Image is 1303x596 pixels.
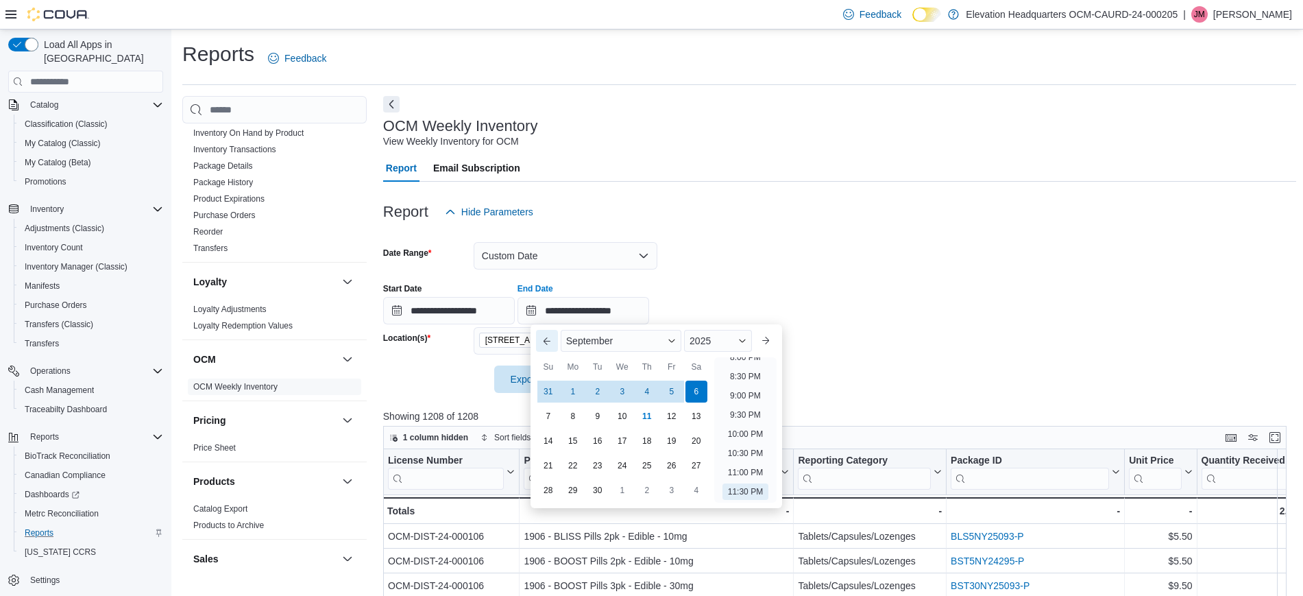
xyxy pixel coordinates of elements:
[387,503,515,519] div: Totals
[384,429,474,446] button: 1 column hidden
[798,529,942,545] div: Tablets/Capsules/Lozenges
[19,505,104,522] a: Metrc Reconciliation
[19,335,163,352] span: Transfers
[14,381,169,400] button: Cash Management
[562,405,584,427] div: day-8
[386,154,417,182] span: Report
[724,368,766,385] li: 8:30 PM
[182,40,254,68] h1: Reports
[193,414,226,427] h3: Pricing
[14,315,169,334] button: Transfers (Classic)
[19,335,64,352] a: Transfers
[19,116,113,132] a: Classification (Classic)
[383,248,432,259] label: Date Range
[3,95,169,115] button: Catalog
[798,455,942,490] button: Reporting Category
[587,356,609,378] div: Tu
[193,414,337,427] button: Pricing
[182,440,367,462] div: Pricing
[19,316,99,333] a: Transfers (Classic)
[636,356,658,378] div: Th
[388,553,515,570] div: OCM-DIST-24-000106
[193,177,253,188] span: Package History
[193,552,219,566] h3: Sales
[30,204,64,215] span: Inventory
[193,243,228,253] a: Transfers
[19,220,110,237] a: Adjustments (Classic)
[193,381,278,392] span: OCM Weekly Inventory
[193,552,337,566] button: Sales
[724,388,766,404] li: 9:00 PM
[1129,455,1181,468] div: Unit Price
[19,382,163,398] span: Cash Management
[502,366,563,393] span: Export
[951,532,1024,543] a: BLS5NY25093-P
[439,198,539,226] button: Hide Parameters
[25,157,91,168] span: My Catalog (Beta)
[193,353,337,366] button: OCM
[1129,553,1192,570] div: $5.50
[1201,455,1292,490] div: Quantity Received
[19,401,112,418] a: Traceabilty Dashboard
[193,194,265,204] a: Product Expirations
[3,361,169,381] button: Operations
[193,321,293,331] a: Loyalty Redemption Values
[383,283,422,294] label: Start Date
[193,193,265,204] span: Product Expirations
[193,243,228,254] span: Transfers
[661,405,683,427] div: day-12
[661,356,683,378] div: Fr
[966,6,1178,23] p: Elevation Headquarters OCM-CAURD-24-000205
[403,432,468,443] span: 1 column hidden
[25,242,83,253] span: Inventory Count
[587,430,609,452] div: day-16
[25,119,108,130] span: Classification (Classic)
[1201,529,1303,545] div: 0
[1129,503,1192,519] div: -
[25,300,87,311] span: Purchase Orders
[19,220,163,237] span: Adjustments (Classic)
[25,470,106,481] span: Canadian Compliance
[722,464,768,481] li: 11:00 PM
[685,381,707,403] div: day-6
[912,8,941,22] input: Dark Mode
[1245,429,1261,446] button: Display options
[636,479,658,501] div: day-2
[636,381,658,403] div: day-4
[951,581,1030,592] a: BST30NY25093-P
[636,405,658,427] div: day-11
[685,479,707,501] div: day-4
[30,99,58,110] span: Catalog
[1223,429,1239,446] button: Keyboard shortcuts
[3,200,169,219] button: Inventory
[19,297,93,313] a: Purchase Orders
[193,161,253,171] a: Package Details
[661,430,683,452] div: day-19
[388,578,515,595] div: OCM-DIST-24-000106
[383,409,1296,423] p: Showing 1208 of 1208
[182,59,367,262] div: Inventory
[14,296,169,315] button: Purchase Orders
[388,455,504,490] div: License Number
[383,297,515,324] input: Press the down key to open a popover containing a calendar.
[19,297,163,313] span: Purchase Orders
[19,525,163,541] span: Reports
[562,356,584,378] div: Mo
[566,335,613,346] span: September
[1213,6,1292,23] p: [PERSON_NAME]
[19,382,99,398] a: Cash Management
[193,320,293,331] span: Loyalty Redemption Values
[524,553,789,570] div: 1906 - BOOST Pills 2pk - Edible - 10mg
[951,455,1109,468] div: Package ID
[339,473,356,490] button: Products
[611,455,633,477] div: day-24
[14,276,169,296] button: Manifests
[524,529,789,545] div: 1906 - BLISS Pills 2pk - Edible - 10mg
[388,455,504,468] div: License Number
[14,115,169,134] button: Classification (Classic)
[684,330,752,352] div: Button. Open the year selector. 2025 is currently selected.
[587,381,609,403] div: day-2
[14,334,169,353] button: Transfers
[611,381,633,403] div: day-3
[25,281,60,291] span: Manifests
